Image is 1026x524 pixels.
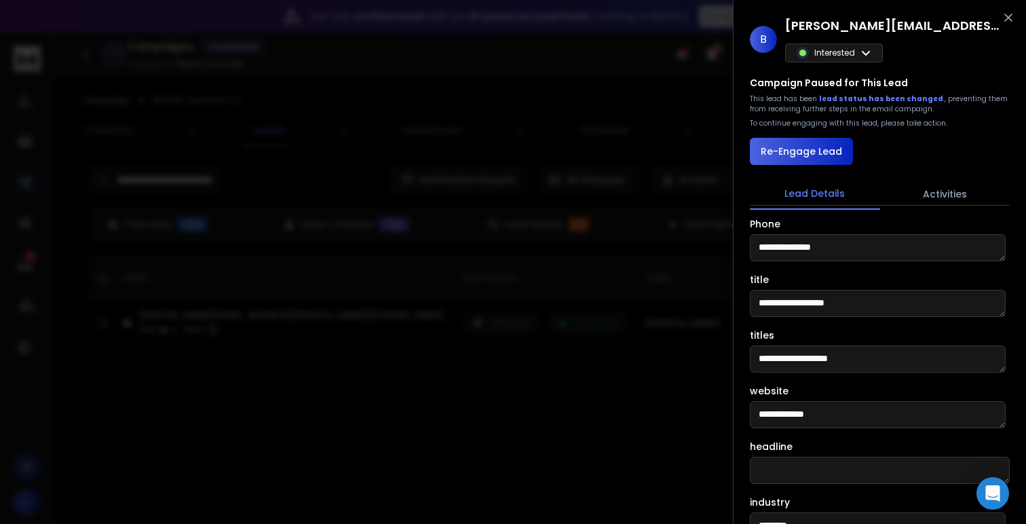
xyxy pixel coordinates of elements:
[750,118,947,128] p: To continue engaging with this lead, please take action.
[880,179,1010,209] button: Activities
[750,26,777,53] span: B
[750,138,853,165] button: Re-Engage Lead
[814,48,855,58] p: Interested
[750,498,790,507] label: industry
[819,94,945,104] span: lead status has been changed
[750,219,780,229] label: Phone
[750,442,793,451] label: headline
[750,94,1010,114] div: This lead has been , preventing them from receiving further steps in the email campaign.
[750,331,774,340] label: titles
[976,477,1009,510] div: Open Intercom Messenger
[785,16,1002,35] h1: [PERSON_NAME][EMAIL_ADDRESS][PERSON_NAME][DOMAIN_NAME]
[750,386,788,396] label: website
[750,275,769,284] label: title
[750,179,880,210] button: Lead Details
[750,76,908,90] h3: Campaign Paused for This Lead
